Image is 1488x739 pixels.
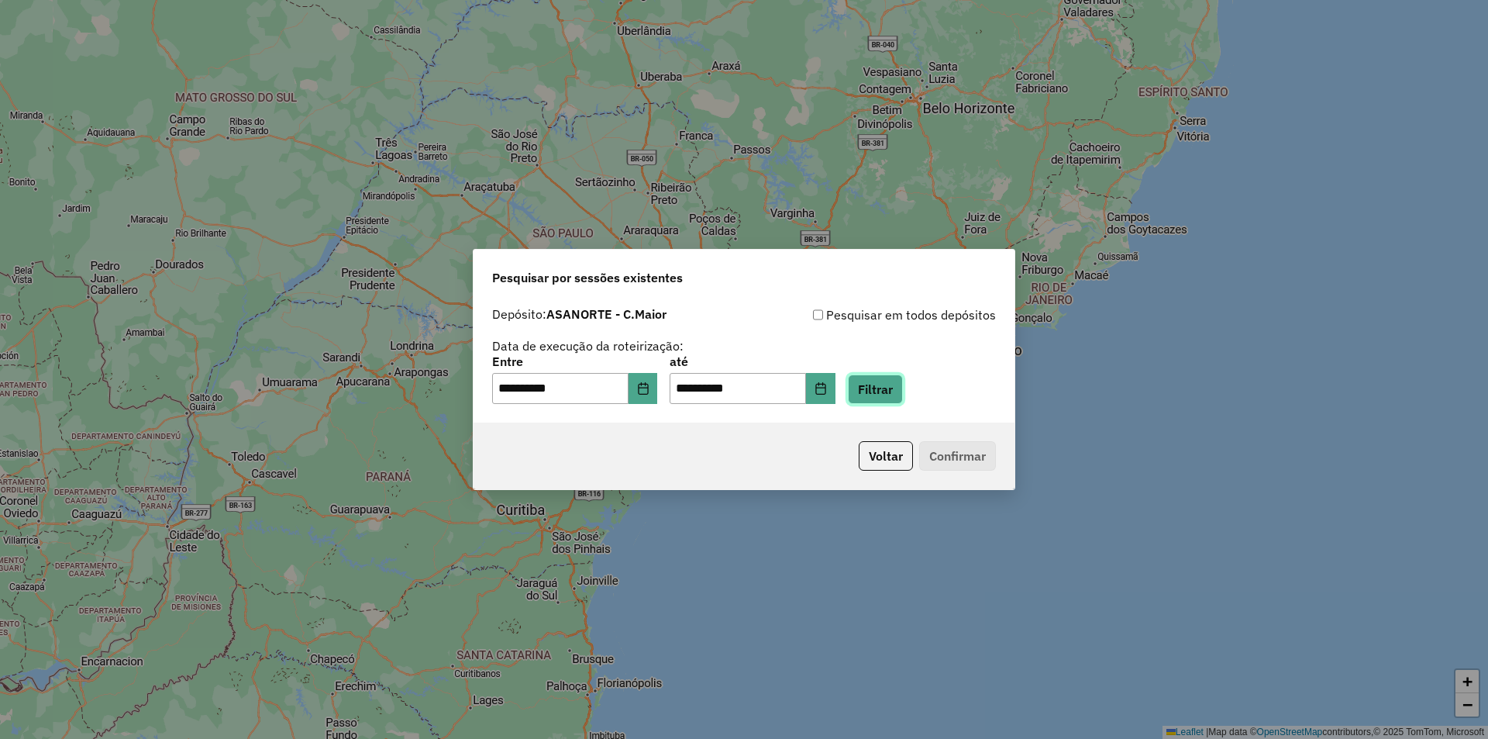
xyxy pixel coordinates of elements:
[492,268,683,287] span: Pesquisar por sessões existentes
[546,306,666,322] strong: ASANORTE - C.Maior
[848,375,903,404] button: Filtrar
[629,373,658,404] button: Choose Date
[492,337,684,355] label: Data de execução da roteirização:
[670,352,835,371] label: até
[744,306,996,324] div: Pesquisar em todos depósitos
[492,352,657,371] label: Entre
[859,441,913,471] button: Voltar
[492,305,666,323] label: Depósito:
[806,373,835,404] button: Choose Date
